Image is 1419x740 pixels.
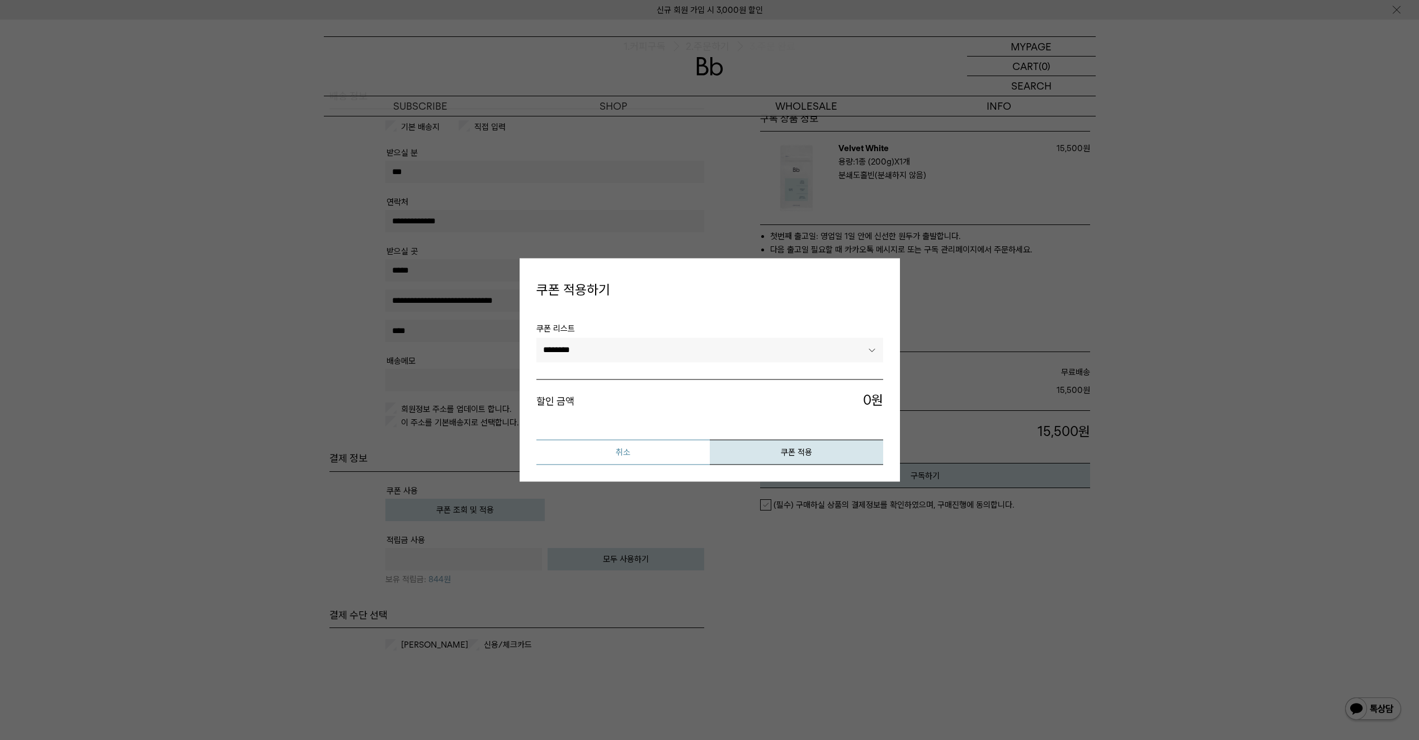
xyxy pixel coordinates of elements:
h4: 쿠폰 적용하기 [536,275,883,305]
span: 0 [863,391,871,410]
span: 쿠폰 리스트 [536,322,883,338]
button: 쿠폰 적용 [710,440,883,465]
strong: 할인 금액 [536,395,574,407]
span: 원 [710,391,883,412]
button: 취소 [536,440,710,465]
